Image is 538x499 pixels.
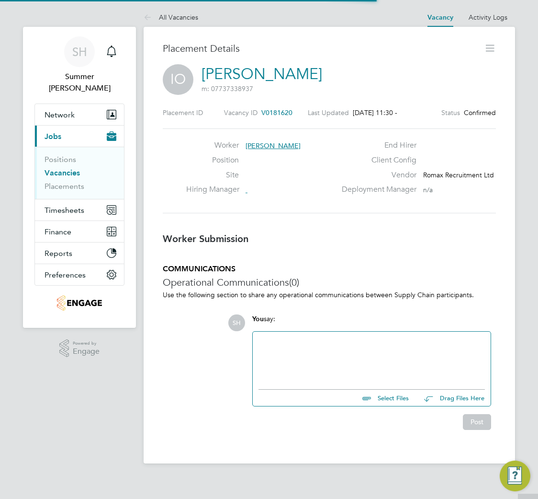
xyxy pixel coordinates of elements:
[416,388,485,408] button: Drag Files Here
[163,276,496,289] h3: Operational Communications
[45,206,84,215] span: Timesheets
[423,171,494,179] span: Romax Recruitment Ltd
[59,339,100,358] a: Powered byEngage
[72,46,87,58] span: SH
[423,186,433,194] span: n/a
[45,270,86,279] span: Preferences
[45,168,80,177] a: Vacancies
[186,140,239,151] label: Worker
[427,13,453,22] a: Vacancy
[163,108,203,117] label: Placement ID
[45,249,72,258] span: Reports
[353,108,397,117] span: [DATE] 11:30 -
[34,36,124,94] a: SHSummer [PERSON_NAME]
[469,13,507,22] a: Activity Logs
[35,221,124,242] button: Finance
[35,199,124,220] button: Timesheets
[35,243,124,264] button: Reports
[500,461,530,491] button: Engage Resource Center
[35,147,124,199] div: Jobs
[35,126,124,147] button: Jobs
[336,140,416,151] label: End Hirer
[252,315,264,323] span: You
[23,27,136,328] nav: Main navigation
[45,132,61,141] span: Jobs
[464,108,496,117] span: Confirmed
[308,108,349,117] label: Last Updated
[73,339,100,348] span: Powered by
[463,414,491,429] button: Post
[163,264,496,274] h5: COMMUNICATIONS
[336,155,416,165] label: Client Config
[228,314,245,331] span: SH
[224,108,258,117] label: Vacancy ID
[202,65,322,83] a: [PERSON_NAME]
[202,84,253,93] span: m: 07737338937
[186,170,239,180] label: Site
[336,170,416,180] label: Vendor
[73,348,100,356] span: Engage
[45,227,71,236] span: Finance
[252,314,491,331] div: say:
[35,264,124,285] button: Preferences
[35,104,124,125] button: Network
[289,276,299,289] span: (0)
[261,108,292,117] span: V0181620
[163,42,477,55] h3: Placement Details
[45,110,75,119] span: Network
[163,64,193,95] span: IO
[186,185,239,195] label: Hiring Manager
[34,71,124,94] span: Summer Hadden
[57,295,101,311] img: romaxrecruitment-logo-retina.png
[45,155,76,164] a: Positions
[441,108,460,117] label: Status
[34,295,124,311] a: Go to home page
[186,155,239,165] label: Position
[163,233,248,244] b: Worker Submission
[144,13,198,22] a: All Vacancies
[45,182,84,191] a: Placements
[336,185,416,195] label: Deployment Manager
[246,141,301,150] span: [PERSON_NAME]
[163,290,496,299] p: Use the following section to share any operational communications between Supply Chain participants.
